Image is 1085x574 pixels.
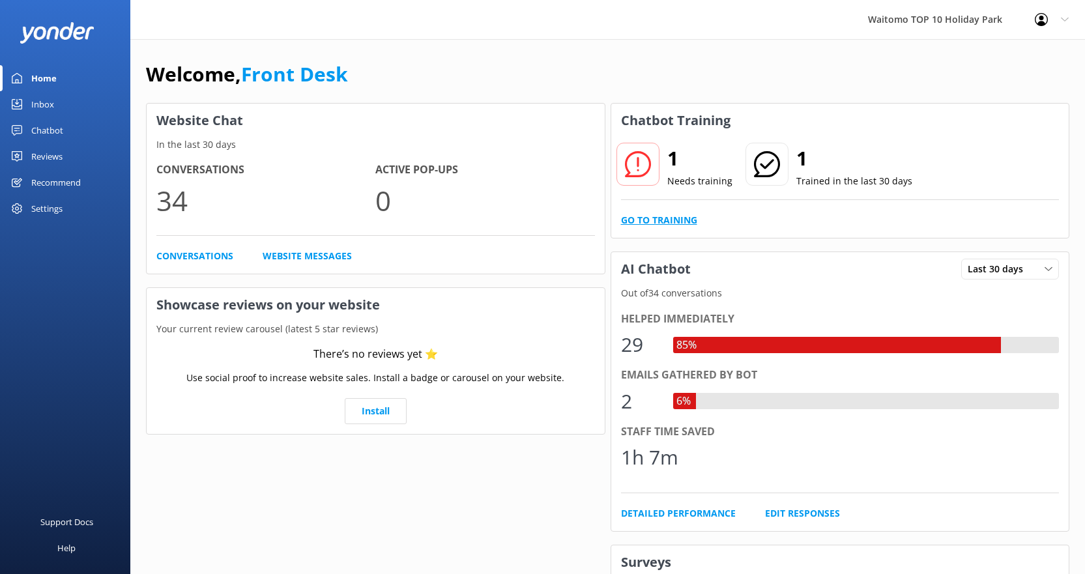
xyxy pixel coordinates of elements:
[345,398,407,424] a: Install
[621,423,1060,440] div: Staff time saved
[40,509,93,535] div: Support Docs
[673,337,700,354] div: 85%
[31,195,63,222] div: Settings
[621,213,697,227] a: Go to Training
[31,91,54,117] div: Inbox
[611,286,1069,300] p: Out of 34 conversations
[968,262,1031,276] span: Last 30 days
[796,174,912,188] p: Trained in the last 30 days
[57,535,76,561] div: Help
[621,442,678,473] div: 1h 7m
[611,252,701,286] h3: AI Chatbot
[20,22,94,44] img: yonder-white-logo.png
[621,506,736,521] a: Detailed Performance
[765,506,840,521] a: Edit Responses
[186,371,564,385] p: Use social proof to increase website sales. Install a badge or carousel on your website.
[241,61,348,87] a: Front Desk
[621,386,660,417] div: 2
[667,174,732,188] p: Needs training
[673,393,694,410] div: 6%
[375,162,594,179] h4: Active Pop-ups
[31,117,63,143] div: Chatbot
[147,137,605,152] p: In the last 30 days
[147,104,605,137] h3: Website Chat
[156,162,375,179] h4: Conversations
[621,311,1060,328] div: Helped immediately
[621,367,1060,384] div: Emails gathered by bot
[621,329,660,360] div: 29
[147,322,605,336] p: Your current review carousel (latest 5 star reviews)
[31,65,57,91] div: Home
[263,249,352,263] a: Website Messages
[147,288,605,322] h3: Showcase reviews on your website
[31,143,63,169] div: Reviews
[611,104,740,137] h3: Chatbot Training
[156,179,375,222] p: 34
[156,249,233,263] a: Conversations
[313,346,438,363] div: There’s no reviews yet ⭐
[375,179,594,222] p: 0
[146,59,348,90] h1: Welcome,
[796,143,912,174] h2: 1
[31,169,81,195] div: Recommend
[667,143,732,174] h2: 1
